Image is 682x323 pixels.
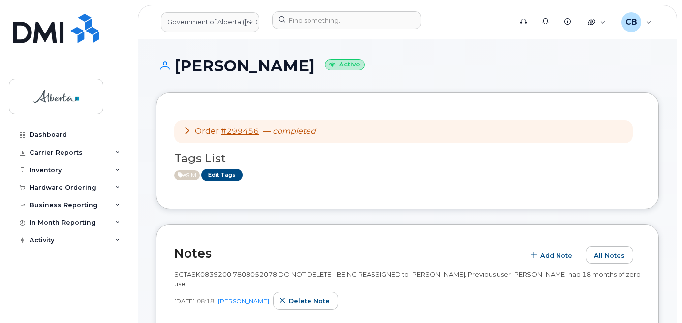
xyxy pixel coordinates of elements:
[174,170,200,180] span: Active
[594,251,625,260] span: All Notes
[218,297,269,305] a: [PERSON_NAME]
[201,169,243,181] a: Edit Tags
[221,127,259,136] a: #299456
[525,246,581,264] button: Add Note
[540,251,572,260] span: Add Note
[273,292,338,310] button: Delete note
[263,127,316,136] span: —
[586,246,633,264] button: All Notes
[273,127,316,136] em: completed
[156,57,659,74] h1: [PERSON_NAME]
[197,297,214,305] span: 08:18
[195,127,219,136] span: Order
[174,297,195,305] span: [DATE]
[174,270,641,288] span: SCTASK0839200 7808052078 DO NOT DELETE - BEING REASSIGNED to [PERSON_NAME]. Previous user [PERSON...
[289,296,330,306] span: Delete note
[174,246,520,260] h2: Notes
[325,59,365,70] small: Active
[174,152,641,164] h3: Tags List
